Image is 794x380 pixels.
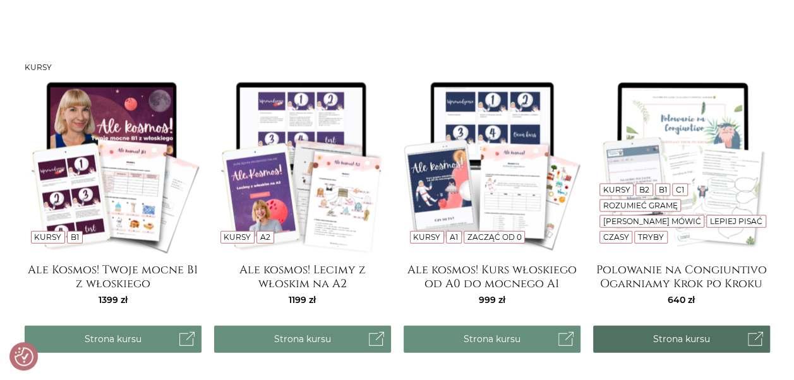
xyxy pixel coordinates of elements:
[603,217,701,226] a: [PERSON_NAME] mówić
[639,185,649,194] a: B2
[260,232,270,242] a: A2
[450,232,458,242] a: A1
[467,232,521,242] a: Zacząć od 0
[15,347,33,366] img: Revisit consent button
[603,185,630,194] a: Kursy
[638,232,664,242] a: Tryby
[224,232,251,242] a: Kursy
[25,263,202,288] a: Ale Kosmos! Twoje mocne B1 z włoskiego
[71,232,79,242] a: B1
[289,294,316,306] span: 1199
[404,326,580,353] a: Strona kursu
[25,63,770,72] h3: Kursy
[34,232,61,242] a: Kursy
[593,326,770,353] a: Strona kursu
[404,263,580,288] a: Ale kosmos! Kurs włoskiego od A0 do mocnego A1
[603,201,677,210] a: Rozumieć gramę
[676,185,684,194] a: C1
[99,294,128,306] span: 1399
[603,232,629,242] a: Czasy
[214,326,391,353] a: Strona kursu
[479,294,505,306] span: 999
[658,185,666,194] a: B1
[593,263,770,288] a: Polowanie na Congiuntivo Ogarniamy Krok po Kroku
[413,232,440,242] a: Kursy
[710,217,762,226] a: Lepiej pisać
[15,347,33,366] button: Preferencje co do zgód
[25,326,202,353] a: Strona kursu
[214,263,391,288] a: Ale kosmos! Lecimy z włoskim na A2
[668,294,695,306] span: 640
